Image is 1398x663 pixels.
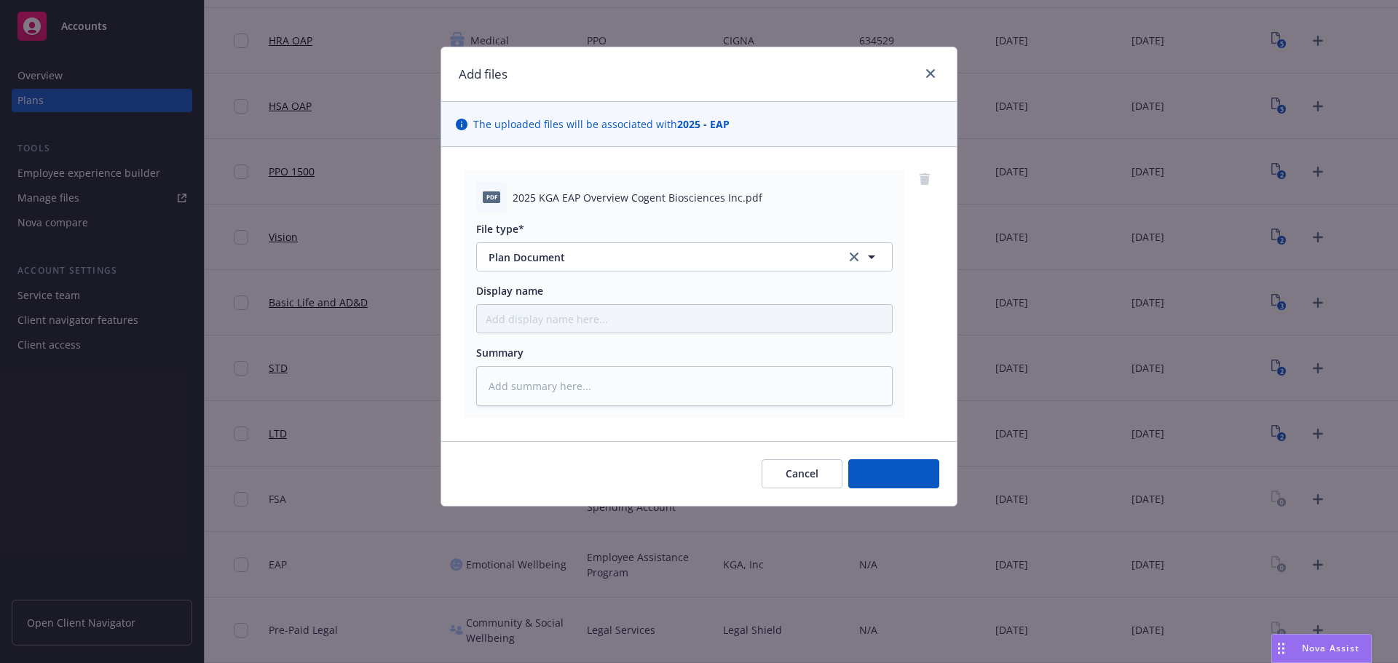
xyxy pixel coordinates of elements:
[513,190,762,205] span: 2025 KGA EAP Overview Cogent Biosciences Inc.pdf
[483,191,500,202] span: pdf
[786,467,818,480] span: Cancel
[1302,642,1359,654] span: Nova Assist
[459,65,508,84] h1: Add files
[489,250,826,265] span: Plan Document
[872,467,915,480] span: Add files
[1271,634,1372,663] button: Nova Assist
[1272,635,1290,662] div: Drag to move
[845,248,863,266] a: clear selection
[476,346,524,360] span: Summary
[762,459,842,488] button: Cancel
[477,305,892,333] input: Add display name here...
[916,170,933,188] a: remove
[922,65,939,82] a: close
[476,222,524,236] span: File type*
[476,242,893,271] button: Plan Documentclear selection
[476,284,543,298] span: Display name
[848,459,939,488] button: Add files
[473,116,730,132] span: The uploaded files will be associated with
[677,117,730,131] strong: 2025 - EAP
